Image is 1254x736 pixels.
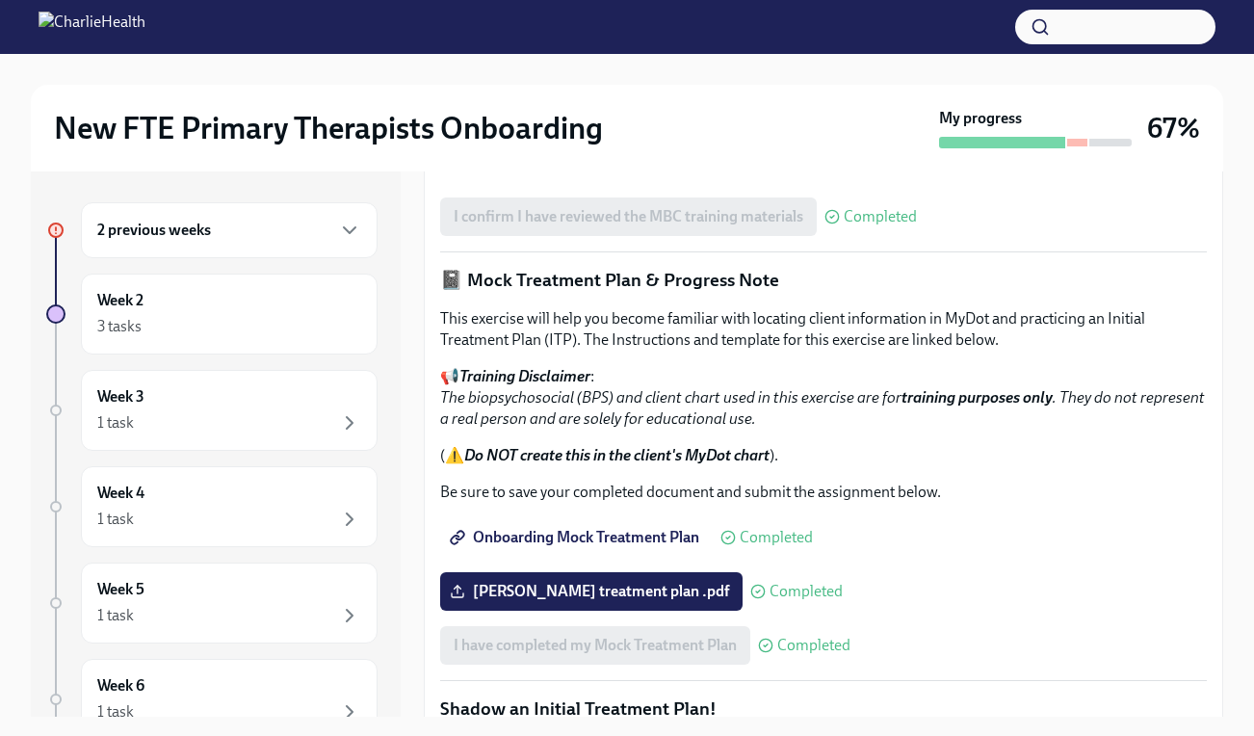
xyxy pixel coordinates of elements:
[740,530,813,545] span: Completed
[464,446,770,464] strong: Do NOT create this in the client's MyDot chart
[97,509,134,530] div: 1 task
[97,701,134,723] div: 1 task
[440,308,1207,351] p: This exercise will help you become familiar with locating client information in MyDot and practic...
[440,268,1207,293] p: 📓 Mock Treatment Plan & Progress Note
[97,605,134,626] div: 1 task
[440,482,1207,503] p: Be sure to save your completed document and submit the assignment below.
[46,274,378,355] a: Week 23 tasks
[844,209,917,224] span: Completed
[440,518,713,557] a: Onboarding Mock Treatment Plan
[97,675,144,697] h6: Week 6
[454,582,729,601] span: [PERSON_NAME] treatment plan .pdf
[770,584,843,599] span: Completed
[440,366,1207,430] p: 📢 :
[39,12,145,42] img: CharlieHealth
[97,483,144,504] h6: Week 4
[97,220,211,241] h6: 2 previous weeks
[440,572,743,611] label: [PERSON_NAME] treatment plan .pdf
[97,290,144,311] h6: Week 2
[97,579,144,600] h6: Week 5
[97,412,134,434] div: 1 task
[901,388,1053,407] strong: training purposes only
[440,388,1205,428] em: The biopsychosocial (BPS) and client chart used in this exercise are for . They do not represent ...
[440,445,1207,466] p: (⚠️ ).
[46,370,378,451] a: Week 31 task
[440,697,1207,722] p: Shadow an Initial Treatment Plan!
[1147,111,1200,145] h3: 67%
[777,638,850,653] span: Completed
[97,316,142,337] div: 3 tasks
[54,109,603,147] h2: New FTE Primary Therapists Onboarding
[459,367,590,385] strong: Training Disclaimer
[46,563,378,644] a: Week 51 task
[46,466,378,547] a: Week 41 task
[81,202,378,258] div: 2 previous weeks
[97,386,144,407] h6: Week 3
[454,528,699,547] span: Onboarding Mock Treatment Plan
[939,108,1022,129] strong: My progress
